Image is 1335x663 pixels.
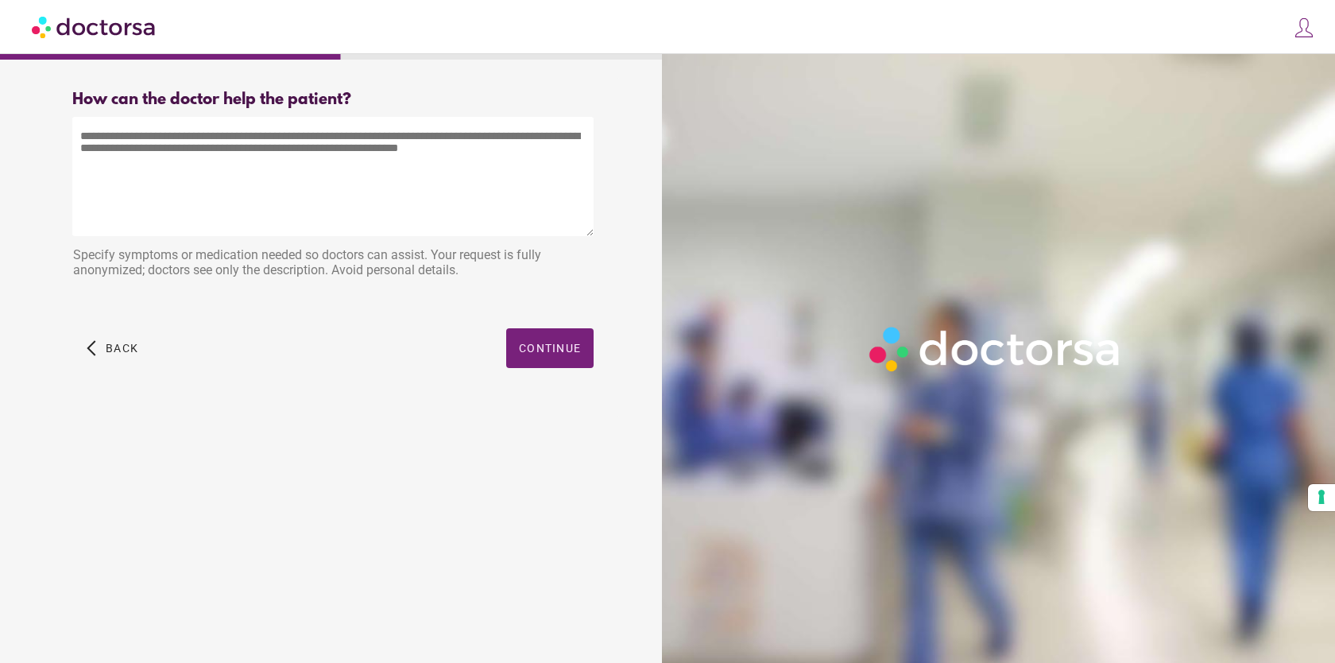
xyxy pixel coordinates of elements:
span: Back [106,342,138,355]
button: arrow_back_ios Back [80,328,145,368]
button: Continue [506,328,594,368]
img: Doctorsa.com [32,9,157,45]
button: Your consent preferences for tracking technologies [1308,484,1335,511]
img: icons8-customer-100.png [1293,17,1315,39]
div: How can the doctor help the patient? [72,91,594,109]
div: Specify symptoms or medication needed so doctors can assist. Your request is fully anonymized; do... [72,239,594,289]
img: Logo-Doctorsa-trans-White-partial-flat.png [862,320,1129,379]
span: Continue [519,342,581,355]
